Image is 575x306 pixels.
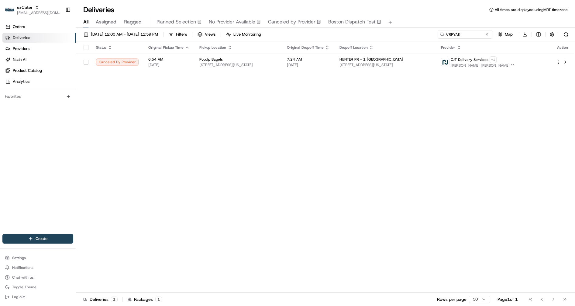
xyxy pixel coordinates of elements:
[111,297,118,302] div: 1
[2,44,76,54] a: Providers
[233,32,261,37] span: Live Monitoring
[2,92,73,101] div: Favorites
[2,22,76,32] a: Orders
[124,18,142,26] span: Flagged
[205,32,215,37] span: Views
[13,79,29,84] span: Analytics
[195,30,218,39] button: Views
[96,18,116,26] span: Assigned
[83,5,114,15] h1: Deliveries
[223,30,264,39] button: Live Monitoring
[96,45,106,50] span: Status
[157,18,196,26] span: Planned Selection
[339,57,403,62] span: HUNTER PR - 1 [GEOGRAPHIC_DATA]
[148,45,184,50] span: Original Pickup Time
[287,57,330,62] span: 7:24 AM
[437,296,467,302] p: Rows per page
[12,275,34,280] span: Chat with us!
[91,32,158,37] span: [DATE] 12:00 AM - [DATE] 11:59 PM
[556,45,569,50] div: Action
[176,32,187,37] span: Filters
[2,33,76,43] a: Deliveries
[328,18,376,26] span: Boston Dispatch Test
[13,35,30,40] span: Deliveries
[81,30,161,39] button: [DATE] 12:00 AM - [DATE] 11:59 PM
[199,62,277,67] span: [STREET_ADDRESS][US_STATE]
[505,32,513,37] span: Map
[490,56,497,63] button: +1
[562,30,570,39] button: Refresh
[339,45,368,50] span: Dropoff Location
[12,285,36,290] span: Toggle Theme
[148,57,190,62] span: 6:54 AM
[199,45,226,50] span: Pickup Location
[498,296,518,302] div: Page 1 of 1
[441,45,455,50] span: Provider
[268,18,315,26] span: Canceled by Provider
[12,294,25,299] span: Log out
[2,55,76,65] a: Nash AI
[2,77,76,86] a: Analytics
[199,57,223,62] span: PopUp Bagels
[83,18,88,26] span: All
[155,297,162,302] div: 1
[12,255,26,260] span: Settings
[2,2,63,17] button: ezCaterezCater[EMAIL_ADDRESS][DOMAIN_NAME]
[287,45,324,50] span: Original Dropoff Time
[83,296,118,302] div: Deliveries
[2,234,73,244] button: Create
[12,265,33,270] span: Notifications
[2,283,73,291] button: Toggle Theme
[2,273,73,282] button: Chat with us!
[148,62,190,67] span: [DATE]
[339,62,432,67] span: [STREET_ADDRESS][US_STATE]
[17,4,33,10] button: ezCater
[128,296,162,302] div: Packages
[13,46,29,51] span: Providers
[5,8,15,12] img: ezCater
[2,66,76,76] a: Product Catalog
[451,57,488,62] span: CJT Delivery Services
[36,236,47,241] span: Create
[451,63,515,68] span: [PERSON_NAME] [PERSON_NAME] **
[166,30,190,39] button: Filters
[13,24,25,30] span: Orders
[2,254,73,262] button: Settings
[2,293,73,301] button: Log out
[13,57,26,62] span: Nash AI
[495,7,568,12] span: All times are displayed using MDT timezone
[495,30,515,39] button: Map
[209,18,255,26] span: No Provider Available
[441,58,449,66] img: nash.svg
[287,62,330,67] span: [DATE]
[17,10,60,15] button: [EMAIL_ADDRESS][DOMAIN_NAME]
[2,263,73,272] button: Notifications
[13,68,42,73] span: Product Catalog
[438,30,492,39] input: Type to search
